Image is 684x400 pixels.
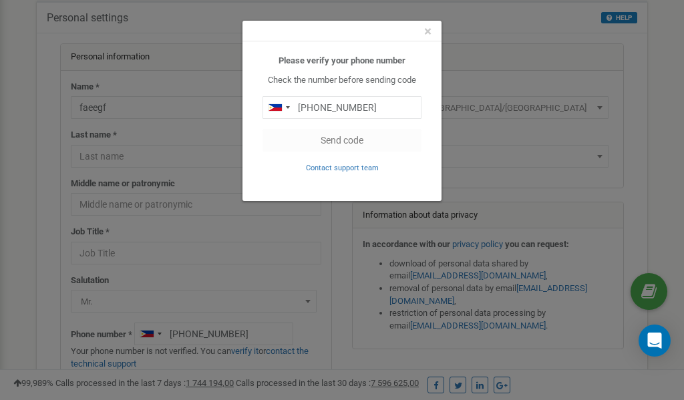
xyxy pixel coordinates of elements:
[639,325,671,357] div: Open Intercom Messenger
[424,25,432,39] button: Close
[424,23,432,39] span: ×
[306,164,379,172] small: Contact support team
[279,55,405,65] b: Please verify your phone number
[263,74,421,87] p: Check the number before sending code
[263,96,421,119] input: 0905 123 4567
[306,162,379,172] a: Contact support team
[263,97,294,118] div: Telephone country code
[263,129,421,152] button: Send code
